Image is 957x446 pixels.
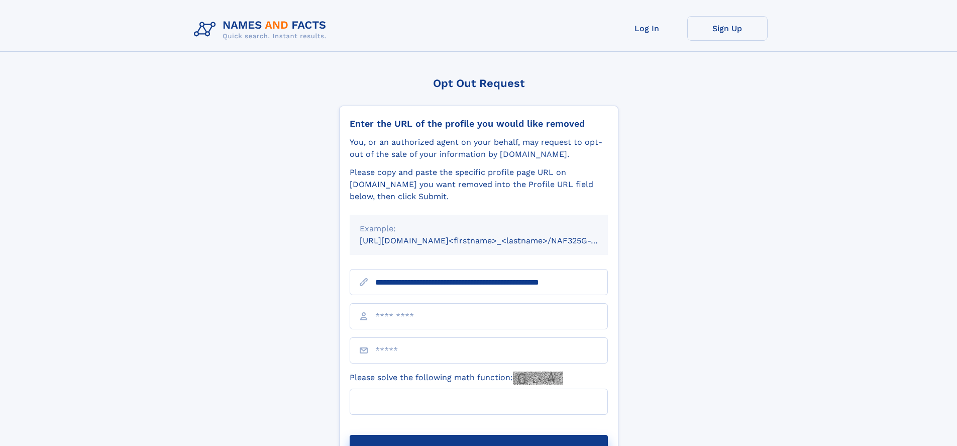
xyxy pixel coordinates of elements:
[360,223,598,235] div: Example:
[687,16,768,41] a: Sign Up
[360,236,627,245] small: [URL][DOMAIN_NAME]<firstname>_<lastname>/NAF325G-xxxxxxxx
[350,136,608,160] div: You, or an authorized agent on your behalf, may request to opt-out of the sale of your informatio...
[190,16,335,43] img: Logo Names and Facts
[350,118,608,129] div: Enter the URL of the profile you would like removed
[339,77,618,90] div: Opt Out Request
[607,16,687,41] a: Log In
[350,166,608,203] div: Please copy and paste the specific profile page URL on [DOMAIN_NAME] you want removed into the Pr...
[350,372,563,385] label: Please solve the following math function:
